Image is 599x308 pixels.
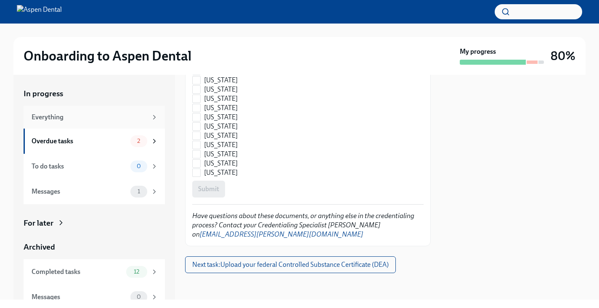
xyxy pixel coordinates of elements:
span: [US_STATE] [204,140,238,150]
div: Messages [32,187,127,196]
span: [US_STATE] [204,150,238,159]
div: Overdue tasks [32,137,127,146]
span: [US_STATE] [204,131,238,140]
div: To do tasks [32,162,127,171]
div: For later [24,218,53,229]
a: [EMAIL_ADDRESS][PERSON_NAME][DOMAIN_NAME] [200,230,363,238]
span: Next task : Upload your federal Controlled Substance Certificate (DEA) [192,261,389,269]
span: 0 [132,294,146,300]
span: [US_STATE] [204,85,238,94]
span: 0 [132,163,146,169]
img: Aspen Dental [17,5,62,18]
a: Archived [24,242,165,253]
div: Messages [32,292,127,302]
span: 1 [133,188,145,195]
div: Completed tasks [32,267,123,276]
span: 12 [129,269,144,275]
a: Everything [24,106,165,129]
button: Next task:Upload your federal Controlled Substance Certificate (DEA) [185,256,396,273]
h2: Onboarding to Aspen Dental [24,47,191,64]
span: 2 [132,138,145,144]
a: Completed tasks12 [24,259,165,284]
span: [US_STATE] [204,103,238,113]
a: Overdue tasks2 [24,129,165,154]
div: Everything [32,113,147,122]
a: To do tasks0 [24,154,165,179]
span: [US_STATE] [204,159,238,168]
a: Messages1 [24,179,165,204]
h3: 80% [551,48,575,63]
span: [US_STATE] [204,76,238,85]
a: For later [24,218,165,229]
strong: My progress [460,47,496,56]
span: [US_STATE] [204,122,238,131]
em: Have questions about these documents, or anything else in the credentialing process? Contact your... [192,212,414,238]
a: In progress [24,88,165,99]
span: [US_STATE] [204,113,238,122]
span: [US_STATE] [204,168,238,177]
span: [US_STATE] [204,94,238,103]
